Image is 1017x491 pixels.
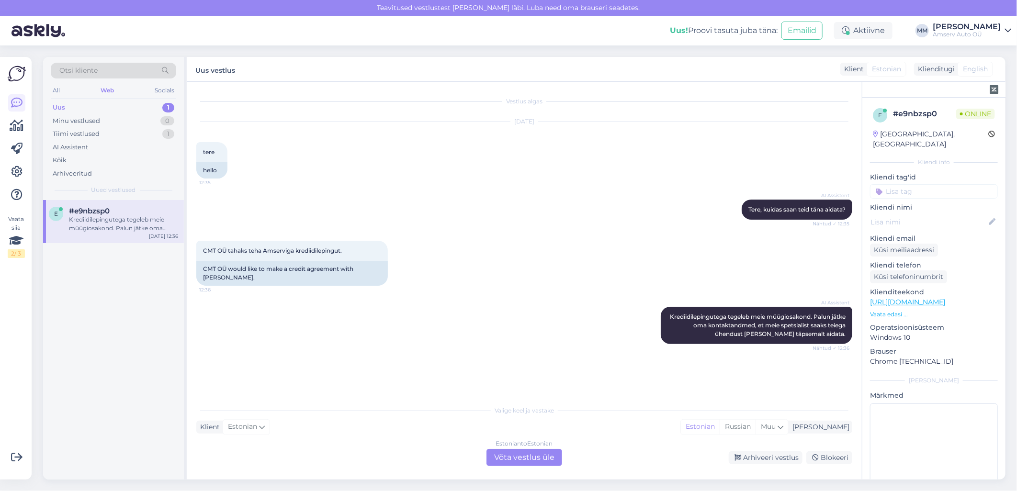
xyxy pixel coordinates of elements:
[870,333,998,343] p: Windows 10
[870,234,998,244] p: Kliendi email
[870,323,998,333] p: Operatsioonisüsteem
[149,233,178,240] div: [DATE] 12:36
[870,270,947,283] div: Küsi telefoninumbrit
[69,207,110,215] span: #e9nbzsp0
[196,406,852,415] div: Valige keel ja vastake
[160,116,174,126] div: 0
[53,169,92,179] div: Arhiveeritud
[196,117,852,126] div: [DATE]
[870,298,945,306] a: [URL][DOMAIN_NAME]
[870,346,998,357] p: Brauser
[870,184,998,199] input: Lisa tag
[814,299,849,306] span: AI Assistent
[813,220,849,227] span: Nähtud ✓ 12:35
[789,422,849,432] div: [PERSON_NAME]
[486,449,562,466] div: Võta vestlus üle
[990,85,998,94] img: zendesk
[670,313,847,337] span: Krediidilepingutega tegeleb meie müügiosakond. Palun jätke oma kontaktandmed, et meie spetsialist...
[933,31,1001,38] div: Amserv Auto OÜ
[878,112,882,119] span: e
[196,261,388,286] div: CMT OÜ would like to make a credit agreement with [PERSON_NAME].
[8,215,25,258] div: Vaata siia
[720,420,756,434] div: Russian
[196,422,220,432] div: Klient
[915,24,929,37] div: MM
[195,63,235,76] label: Uus vestlus
[933,23,1011,38] a: [PERSON_NAME]Amserv Auto OÜ
[870,202,998,212] p: Kliendi nimi
[933,23,1001,31] div: [PERSON_NAME]
[893,108,956,120] div: # e9nbzsp0
[870,260,998,270] p: Kliendi telefon
[59,66,98,76] span: Otsi kliente
[870,158,998,167] div: Kliendi info
[872,64,901,74] span: Estonian
[199,286,235,293] span: 12:36
[203,247,342,254] span: CMT OÜ tahaks teha Amserviga krediidilepingut.
[870,357,998,367] p: Chrome [TECHNICAL_ID]
[963,64,988,74] span: English
[870,310,998,319] p: Vaata edasi ...
[99,84,116,97] div: Web
[670,25,778,36] div: Proovi tasuta juba täna:
[870,172,998,182] p: Kliendi tag'id
[870,376,998,385] div: [PERSON_NAME]
[51,84,62,97] div: All
[729,451,802,464] div: Arhiveeri vestlus
[54,210,58,217] span: e
[228,422,257,432] span: Estonian
[870,287,998,297] p: Klienditeekond
[814,192,849,199] span: AI Assistent
[53,129,100,139] div: Tiimi vestlused
[681,420,720,434] div: Estonian
[53,143,88,152] div: AI Assistent
[870,217,987,227] input: Lisa nimi
[8,65,26,83] img: Askly Logo
[870,391,998,401] p: Märkmed
[162,103,174,112] div: 1
[69,215,178,233] div: Krediidilepingutega tegeleb meie müügiosakond. Palun jätke oma kontaktandmed, et meie spetsialist...
[781,22,823,40] button: Emailid
[840,64,864,74] div: Klient
[196,162,227,179] div: hello
[162,129,174,139] div: 1
[813,345,849,352] span: Nähtud ✓ 12:36
[53,103,65,112] div: Uus
[203,148,215,156] span: tere
[873,129,988,149] div: [GEOGRAPHIC_DATA], [GEOGRAPHIC_DATA]
[91,186,136,194] span: Uued vestlused
[914,64,955,74] div: Klienditugi
[834,22,893,39] div: Aktiivne
[53,116,100,126] div: Minu vestlused
[8,249,25,258] div: 2 / 3
[496,439,553,448] div: Estonian to Estonian
[806,451,852,464] div: Blokeeri
[748,206,846,213] span: Tere, kuidas saan teid täna aidata?
[761,422,776,431] span: Muu
[199,179,235,186] span: 12:35
[153,84,176,97] div: Socials
[870,244,938,257] div: Küsi meiliaadressi
[670,26,688,35] b: Uus!
[53,156,67,165] div: Kõik
[196,97,852,106] div: Vestlus algas
[956,109,995,119] span: Online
